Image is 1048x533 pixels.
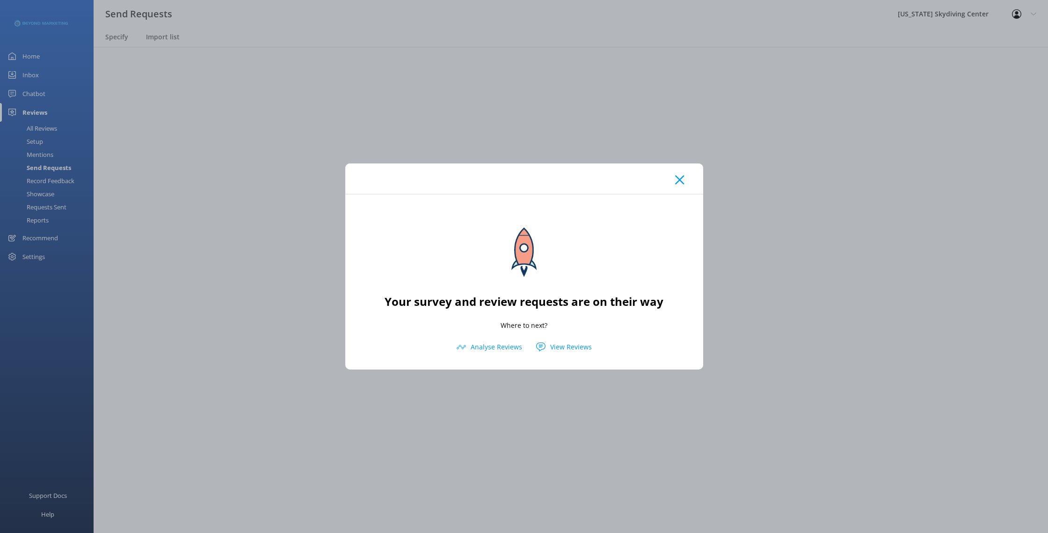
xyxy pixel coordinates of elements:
[385,293,663,311] h2: Your survey and review requests are on their way
[529,340,599,354] button: View Reviews
[501,320,547,331] p: Where to next?
[675,175,684,185] button: Close
[450,340,529,354] button: Analyse Reviews
[482,208,566,293] img: sending...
